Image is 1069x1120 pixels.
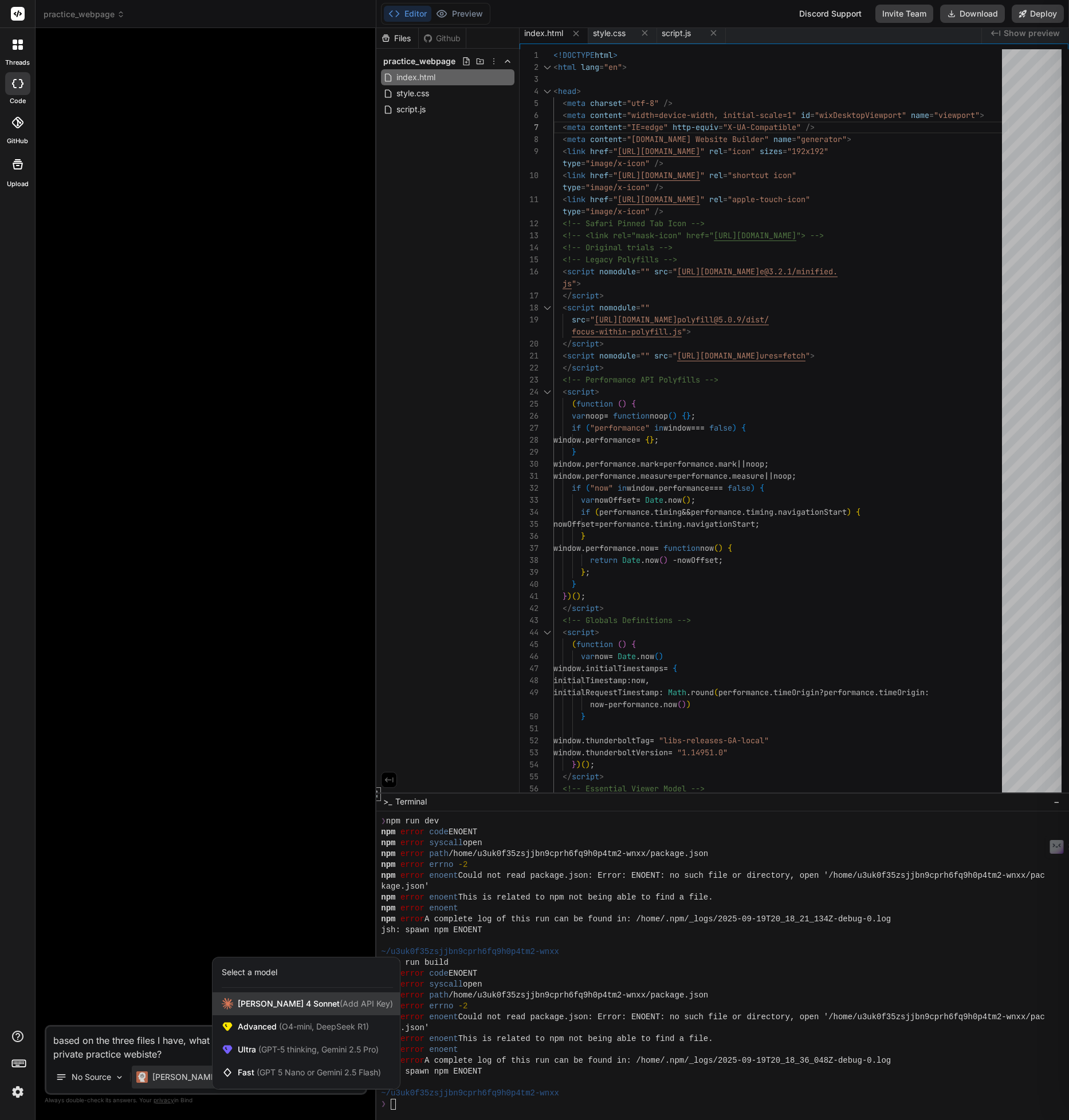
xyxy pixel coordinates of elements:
span: Fast [238,1067,381,1078]
label: threads [5,58,30,68]
label: GitHub [7,136,28,146]
span: (Add API Key) [340,999,393,1008]
span: Ultra [238,1044,379,1055]
img: settings [8,1082,27,1102]
label: code [10,96,26,106]
span: (GPT 5 Nano or Gemini 2.5 Flash) [257,1067,381,1077]
label: Upload [7,179,29,189]
div: Select a model [222,967,277,978]
span: (O4-mini, DeepSeek R1) [277,1022,369,1031]
span: Advanced [238,1021,369,1032]
span: (GPT-5 thinking, Gemini 2.5 Pro) [256,1044,379,1054]
span: [PERSON_NAME] 4 Sonnet [238,998,393,1009]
